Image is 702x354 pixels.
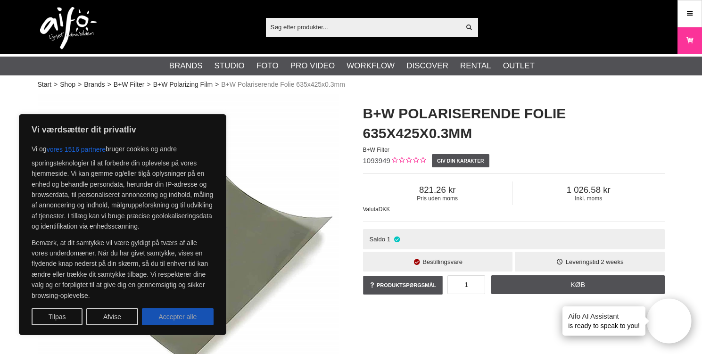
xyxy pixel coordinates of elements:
[363,195,512,202] span: Pris uden moms
[363,276,443,295] a: Produktspørgsmål
[215,80,219,90] span: >
[86,308,138,325] button: Afvise
[491,275,665,294] a: Køb
[147,80,150,90] span: >
[390,156,426,166] div: Kundebed&#248;mmelse: 0
[19,114,226,335] div: Vi værdsætter dit privatliv
[422,258,462,265] span: Bestillingsvare
[363,156,390,165] span: 1093949
[215,60,245,72] a: Studio
[32,124,214,135] p: Vi værdsætter dit privatliv
[107,80,111,90] span: >
[40,7,97,49] img: logo.png
[363,147,389,153] span: B+W Filter
[114,80,145,90] a: B+W Filter
[460,60,491,72] a: Rental
[256,60,279,72] a: Foto
[47,141,106,158] button: vores 1516 partnere
[153,80,213,90] a: B+W Polarizing Film
[369,236,385,243] span: Saldo
[347,60,395,72] a: Workflow
[221,80,345,90] span: B+W Polariserende Folie 635x425x0.3mm
[32,308,83,325] button: Tilpas
[387,236,390,243] span: 1
[512,195,665,202] span: Inkl. moms
[60,80,75,90] a: Shop
[363,206,379,213] span: Valuta
[512,185,665,195] span: 1 026.58
[169,60,203,72] a: Brands
[32,238,214,301] p: Bemærk, at dit samtykke vil være gyldigt på tværs af alle vores underdomæner. Når du har givet sa...
[290,60,335,72] a: Pro Video
[379,206,390,213] span: DKK
[393,236,401,243] i: På lager
[84,80,105,90] a: Brands
[363,104,665,143] h1: B+W Polariserende Folie 635x425x0.3mm
[38,80,52,90] a: Start
[503,60,535,72] a: Outlet
[601,258,623,265] span: 2 weeks
[32,141,214,232] p: Vi og bruger cookies og andre sporingsteknologier til at forbedre din oplevelse på vores hjemmesi...
[363,185,512,195] span: 821.26
[562,306,645,336] div: is ready to speak to you!
[568,311,640,321] h4: Aifo AI Assistant
[432,154,489,167] a: Giv din karakter
[54,80,58,90] span: >
[266,20,461,34] input: Søg efter produkter...
[78,80,82,90] span: >
[566,258,599,265] span: Leveringstid
[406,60,448,72] a: Discover
[142,308,214,325] button: Accepter alle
